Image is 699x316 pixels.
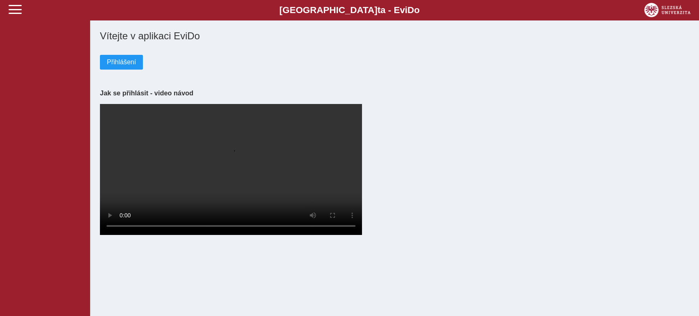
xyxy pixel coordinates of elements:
span: o [414,5,420,15]
span: Přihlášení [107,59,136,66]
video: Your browser does not support the video tag. [100,104,362,235]
h3: Jak se přihlásit - video návod [100,89,689,97]
h1: Vítejte v aplikaci EviDo [100,30,689,42]
span: D [407,5,414,15]
img: logo_web_su.png [644,3,690,17]
b: [GEOGRAPHIC_DATA] a - Evi [25,5,674,16]
button: Přihlášení [100,55,143,70]
span: t [377,5,380,15]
